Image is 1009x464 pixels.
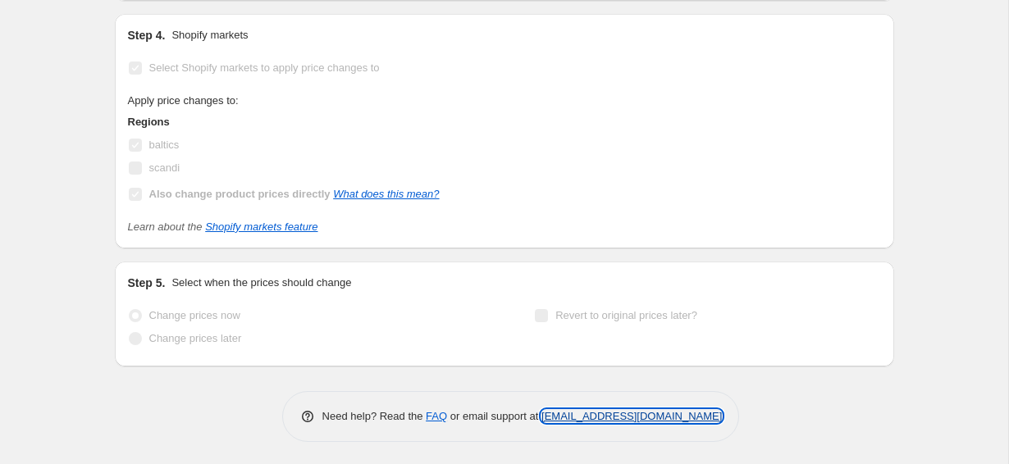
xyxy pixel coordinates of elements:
[128,221,318,233] i: Learn about the
[333,188,439,200] a: What does this mean?
[426,410,447,422] a: FAQ
[171,27,248,43] p: Shopify markets
[171,275,351,291] p: Select when the prices should change
[149,161,180,174] span: scandi
[149,61,380,74] span: Select Shopify markets to apply price changes to
[149,309,240,321] span: Change prices now
[149,332,242,344] span: Change prices later
[128,94,239,107] span: Apply price changes to:
[541,410,722,422] a: [EMAIL_ADDRESS][DOMAIN_NAME]
[128,27,166,43] h2: Step 4.
[149,139,180,151] span: baltics
[128,275,166,291] h2: Step 5.
[205,221,317,233] a: Shopify markets feature
[149,188,331,200] b: Also change product prices directly
[128,114,440,130] h3: Regions
[447,410,541,422] span: or email support at
[322,410,427,422] span: Need help? Read the
[555,309,697,321] span: Revert to original prices later?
